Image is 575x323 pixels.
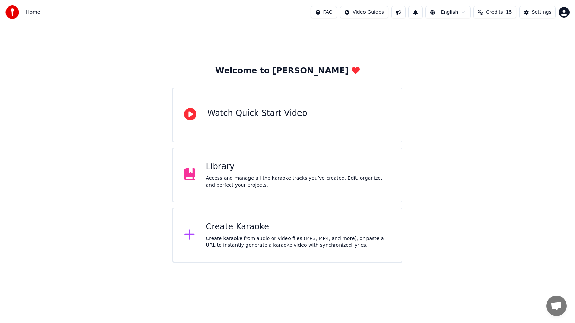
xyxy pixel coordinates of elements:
img: youka [5,5,19,19]
div: Create Karaoke [206,221,391,232]
div: Watch Quick Start Video [207,108,307,119]
button: Credits15 [473,6,516,18]
div: Create karaoke from audio or video files (MP3, MP4, and more), or paste a URL to instantly genera... [206,235,391,249]
span: Home [26,9,40,16]
button: Video Guides [340,6,388,18]
div: Library [206,161,391,172]
nav: breadcrumb [26,9,40,16]
div: Welcome to [PERSON_NAME] [215,66,360,77]
a: Open chat [546,296,567,316]
button: Settings [519,6,556,18]
span: Credits [486,9,503,16]
button: FAQ [311,6,337,18]
span: 15 [506,9,512,16]
div: Settings [532,9,551,16]
div: Access and manage all the karaoke tracks you’ve created. Edit, organize, and perfect your projects. [206,175,391,189]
